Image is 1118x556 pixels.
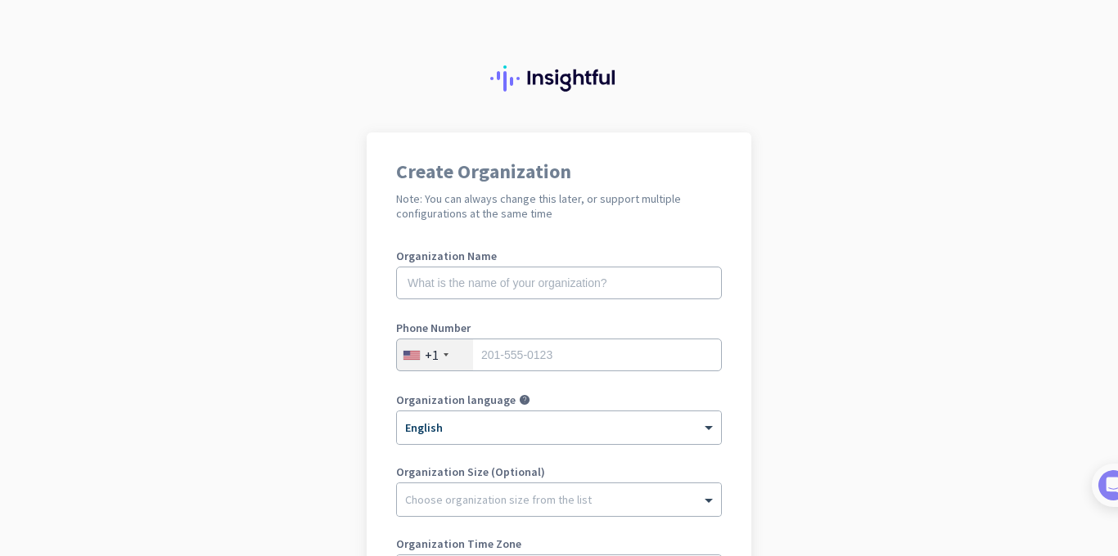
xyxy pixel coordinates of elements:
[396,191,722,221] h2: Note: You can always change this later, or support multiple configurations at the same time
[490,65,628,92] img: Insightful
[396,322,722,334] label: Phone Number
[396,466,722,478] label: Organization Size (Optional)
[519,394,530,406] i: help
[396,162,722,182] h1: Create Organization
[425,347,439,363] div: +1
[396,538,722,549] label: Organization Time Zone
[396,394,516,406] label: Organization language
[396,267,722,299] input: What is the name of your organization?
[396,250,722,262] label: Organization Name
[396,339,722,371] input: 201-555-0123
